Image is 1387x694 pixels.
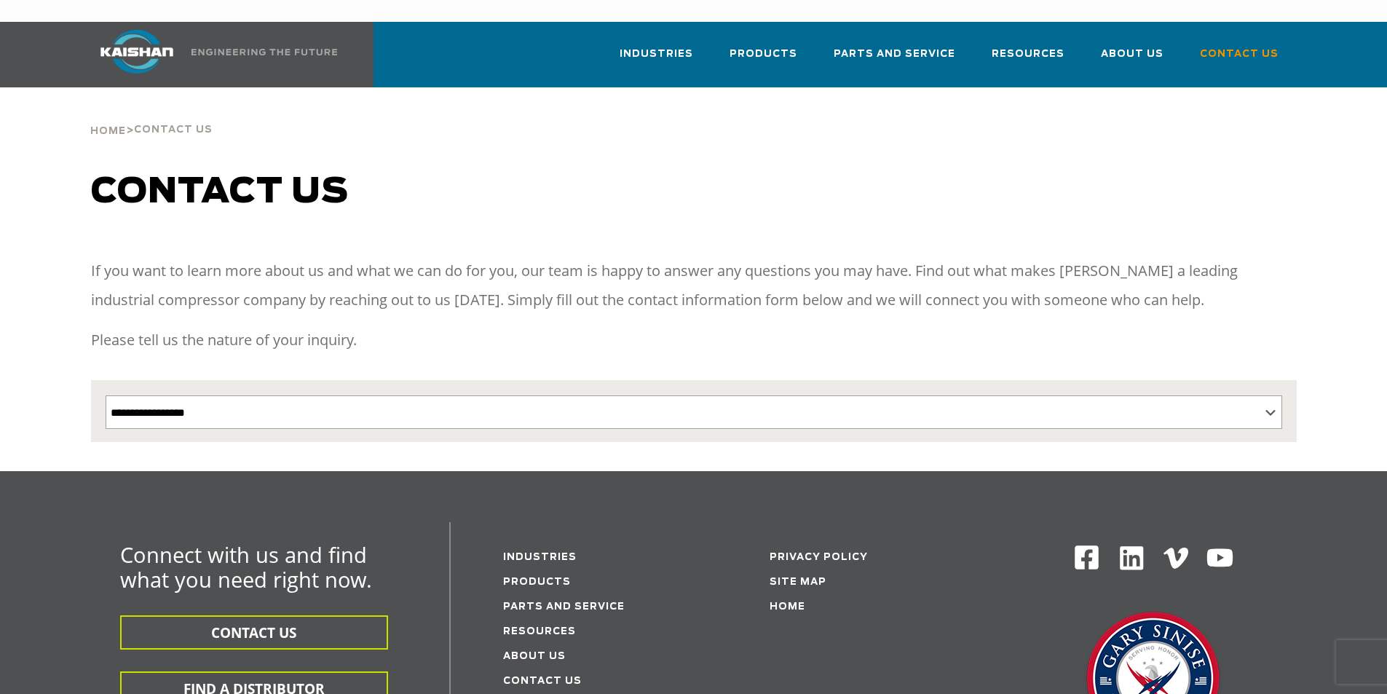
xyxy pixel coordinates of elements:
[503,652,566,661] a: About Us
[1101,46,1163,63] span: About Us
[1101,35,1163,84] a: About Us
[191,49,337,55] img: Engineering the future
[82,30,191,74] img: kaishan logo
[1073,544,1100,571] img: Facebook
[503,577,571,587] a: Products
[730,35,797,84] a: Products
[82,22,340,87] a: Kaishan USA
[90,87,213,143] div: >
[770,577,826,587] a: Site Map
[91,175,349,210] span: Contact us
[91,326,1297,355] p: Please tell us the nature of your inquiry.
[770,602,805,612] a: Home
[120,540,372,594] span: Connect with us and find what you need right now.
[503,553,577,562] a: Industries
[620,35,693,84] a: Industries
[503,602,625,612] a: Parts and service
[1163,548,1188,569] img: Vimeo
[770,553,868,562] a: Privacy Policy
[834,46,955,63] span: Parts and Service
[1200,35,1279,84] a: Contact Us
[503,677,582,686] a: Contact Us
[1200,46,1279,63] span: Contact Us
[834,35,955,84] a: Parts and Service
[91,256,1297,315] p: If you want to learn more about us and what we can do for you, our team is happy to answer any qu...
[120,615,388,650] button: CONTACT US
[90,127,126,136] span: Home
[730,46,797,63] span: Products
[503,627,576,636] a: Resources
[134,125,213,135] span: Contact Us
[992,46,1064,63] span: Resources
[1206,544,1234,572] img: Youtube
[90,124,126,137] a: Home
[620,46,693,63] span: Industries
[992,35,1064,84] a: Resources
[1118,544,1146,572] img: Linkedin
